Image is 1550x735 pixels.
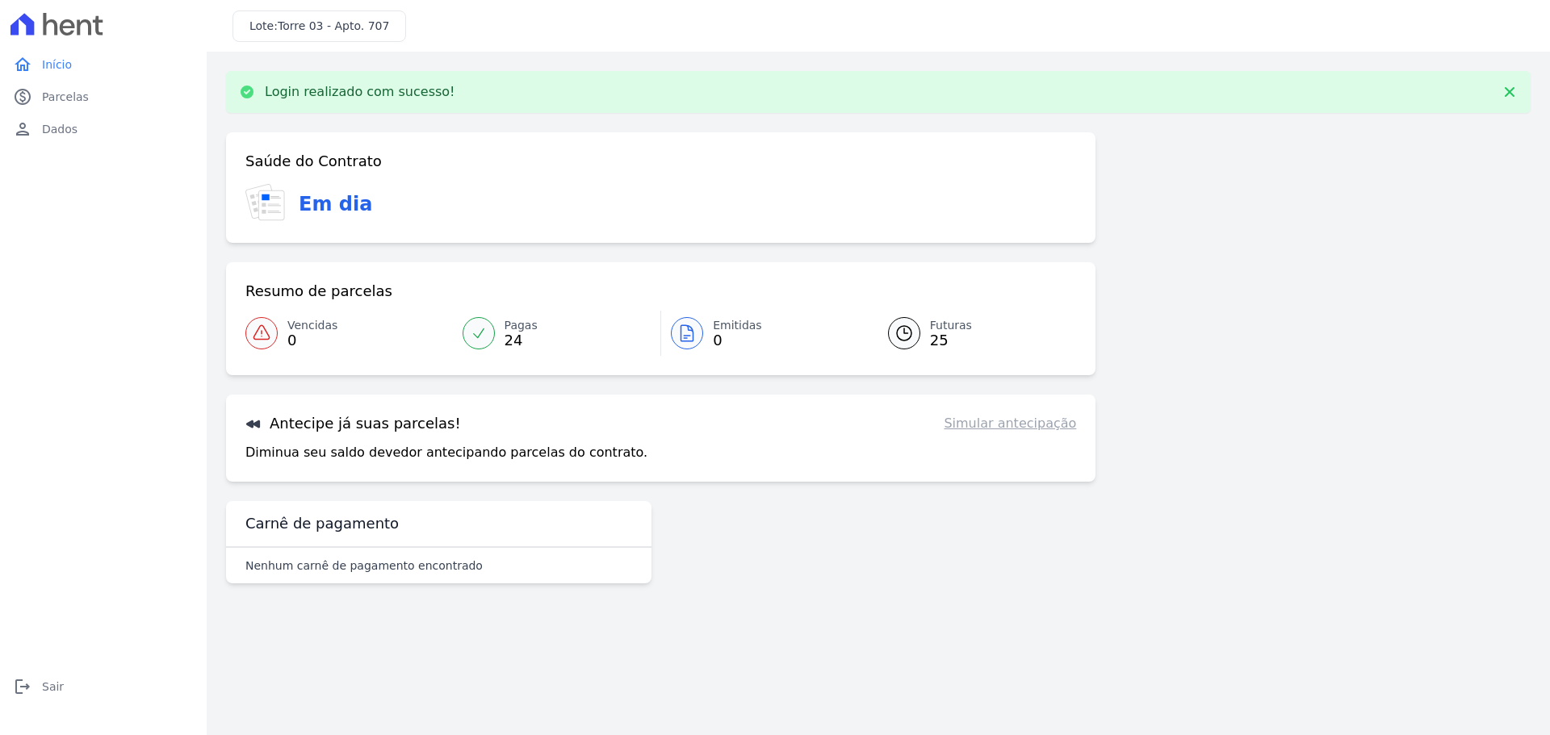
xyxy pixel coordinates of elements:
[42,89,89,105] span: Parcelas
[287,317,337,334] span: Vencidas
[13,55,32,74] i: home
[245,282,392,301] h3: Resumo de parcelas
[13,677,32,696] i: logout
[930,334,972,347] span: 25
[869,311,1077,356] a: Futuras 25
[6,113,200,145] a: personDados
[245,414,461,433] h3: Antecipe já suas parcelas!
[6,670,200,703] a: logoutSair
[249,18,389,35] h3: Lote:
[6,81,200,113] a: paidParcelas
[505,334,538,347] span: 24
[245,514,399,533] h3: Carnê de pagamento
[6,48,200,81] a: homeInício
[713,334,762,347] span: 0
[245,311,453,356] a: Vencidas 0
[299,190,372,219] h3: Em dia
[453,311,661,356] a: Pagas 24
[42,679,64,695] span: Sair
[13,119,32,139] i: person
[245,558,483,574] p: Nenhum carnê de pagamento encontrado
[265,84,455,100] p: Login realizado com sucesso!
[930,317,972,334] span: Futuras
[287,334,337,347] span: 0
[505,317,538,334] span: Pagas
[42,121,77,137] span: Dados
[245,152,382,171] h3: Saúde do Contrato
[278,19,389,32] span: Torre 03 - Apto. 707
[713,317,762,334] span: Emitidas
[661,311,869,356] a: Emitidas 0
[42,56,72,73] span: Início
[13,87,32,106] i: paid
[245,443,647,462] p: Diminua seu saldo devedor antecipando parcelas do contrato.
[944,414,1076,433] a: Simular antecipação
